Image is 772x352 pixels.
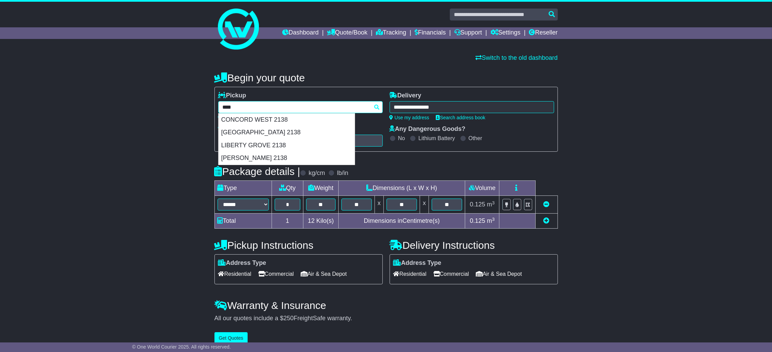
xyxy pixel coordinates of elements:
[214,332,248,344] button: Get Quotes
[436,115,485,120] a: Search address book
[272,181,303,196] td: Qty
[338,214,465,229] td: Dimensions in Centimetre(s)
[490,27,521,39] a: Settings
[376,27,406,39] a: Tracking
[218,92,246,99] label: Pickup
[398,135,405,141] label: No
[487,201,495,208] span: m
[487,217,495,224] span: m
[544,201,550,208] a: Remove this item
[214,72,558,83] h4: Begin your quote
[327,27,367,39] a: Quote/Book
[393,259,442,267] label: Address Type
[529,27,558,39] a: Reseller
[415,27,446,39] a: Financials
[218,259,266,267] label: Address Type
[214,181,272,196] td: Type
[272,214,303,229] td: 1
[469,135,482,141] label: Other
[476,269,522,279] span: Air & Sea Depot
[214,240,383,251] h4: Pickup Instructions
[475,54,558,61] a: Switch to the old dashboard
[337,170,348,177] label: lb/in
[282,27,319,39] a: Dashboard
[544,217,550,224] a: Add new item
[308,217,315,224] span: 12
[258,269,294,279] span: Commercial
[375,196,383,214] td: x
[393,269,427,279] span: Residential
[390,240,558,251] h4: Delivery Instructions
[219,152,355,165] div: [PERSON_NAME] 2138
[465,181,499,196] td: Volume
[214,166,300,177] h4: Package details |
[454,27,482,39] a: Support
[470,201,485,208] span: 0.125
[390,92,421,99] label: Delivery
[214,300,558,311] h4: Warranty & Insurance
[214,315,558,322] div: All our quotes include a $ FreightSafe warranty.
[309,170,325,177] label: kg/cm
[214,214,272,229] td: Total
[284,315,294,322] span: 250
[418,135,455,141] label: Lithium Battery
[390,125,466,133] label: Any Dangerous Goods?
[132,344,231,350] span: © One World Courier 2025. All rights reserved.
[301,269,347,279] span: Air & Sea Depot
[390,115,429,120] a: Use my address
[303,181,339,196] td: Weight
[492,217,495,222] sup: 3
[338,181,465,196] td: Dimensions (L x W x H)
[470,217,485,224] span: 0.125
[492,200,495,205] sup: 3
[219,139,355,152] div: LIBERTY GROVE 2138
[218,269,251,279] span: Residential
[433,269,469,279] span: Commercial
[219,113,355,126] div: CONCORD WEST 2138
[303,214,339,229] td: Kilo(s)
[420,196,429,214] td: x
[219,126,355,139] div: [GEOGRAPHIC_DATA] 2138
